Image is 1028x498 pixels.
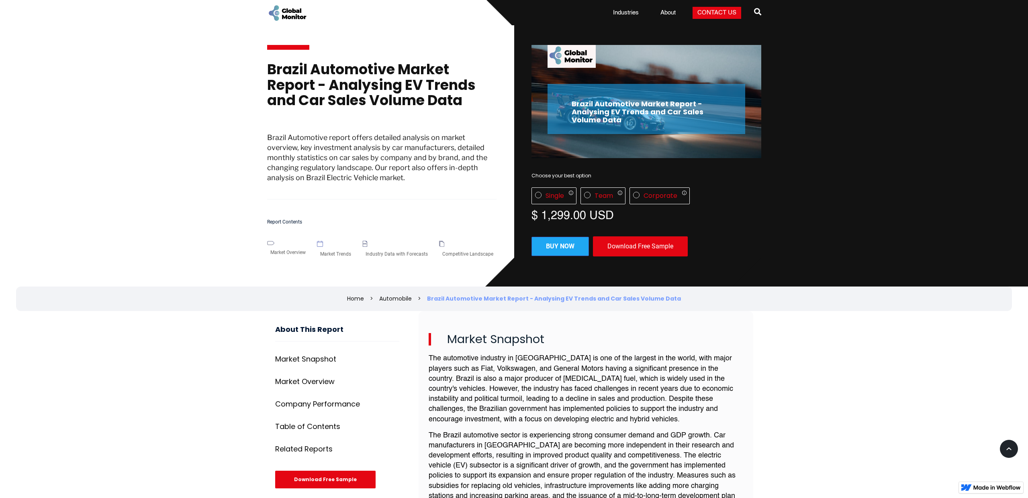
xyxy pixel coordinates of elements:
[275,355,336,363] div: Market Snapshot
[531,172,761,180] div: Choose your best option
[531,208,761,220] div: $ 1,299.00 USD
[429,333,743,346] h2: Market Snapshot
[267,62,497,116] h1: Brazil Automotive Market Report - Analysing EV Trends and Car Sales Volume Data
[347,295,364,303] a: Home
[593,236,688,256] div: Download Free Sample
[267,245,309,260] div: Market Overview
[608,9,644,17] a: Industries
[429,354,743,424] p: The automotive industry in [GEOGRAPHIC_DATA] is one of the largest in the world, with major playe...
[275,374,399,390] a: Market Overview
[275,351,399,367] a: Market Snapshot
[973,485,1021,490] img: Made in Webflow
[362,247,431,261] div: Industry Data with Forecasts
[531,237,589,256] a: Buy now
[546,192,564,200] div: Single
[754,6,761,17] span: 
[267,132,497,199] p: Brazil Automotive report offers detailed analysis on market overview, key investment analysis by ...
[379,295,412,303] a: Automobile
[275,400,360,408] div: Company Performance
[275,378,335,386] div: Market Overview
[656,9,681,17] a: About
[275,325,399,342] h3: About This Report
[644,192,677,200] div: Corporate
[427,295,681,303] div: Brazil Automotive Market Report - Analysing EV Trends and Car Sales Volume Data
[572,100,721,124] h2: Brazil Automotive Market Report - Analysing EV Trends and Car Sales Volume Data
[275,445,333,453] div: Related Reports
[267,220,497,225] h5: Report Contents
[693,7,741,19] a: Contact Us
[439,247,497,261] div: Competitive Landscape
[317,247,354,261] div: Market Trends
[370,295,373,303] div: >
[275,471,376,488] div: Download Free Sample
[267,4,307,22] a: home
[595,192,613,200] div: Team
[275,419,399,435] a: Table of Contents
[275,441,399,457] a: Related Reports
[754,5,761,21] a: 
[275,396,399,412] a: Company Performance
[531,187,761,204] div: License
[275,423,340,431] div: Table of Contents
[418,295,421,303] div: >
